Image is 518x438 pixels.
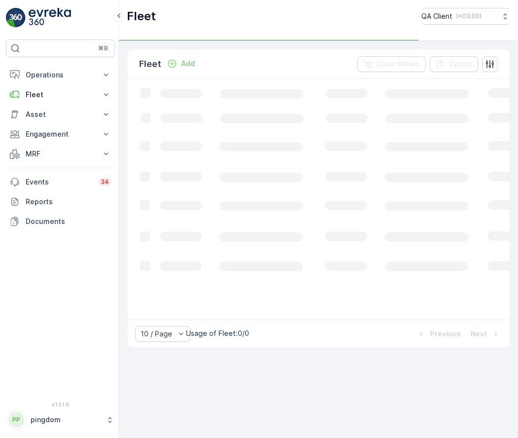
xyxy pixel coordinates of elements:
[26,177,93,187] p: Events
[26,197,111,207] p: Reports
[421,8,510,25] button: QA Client(+03:00)
[26,109,95,119] p: Asset
[101,178,109,186] p: 34
[26,70,95,80] p: Operations
[139,57,161,71] p: Fleet
[449,59,472,69] p: Export
[6,8,26,28] img: logo
[6,401,115,407] span: v 1.51.0
[98,44,108,52] p: ⌘B
[6,409,115,430] button: PPpingdom
[29,8,71,28] img: logo_light-DOdMpM7g.png
[6,144,115,164] button: MRF
[6,124,115,144] button: Engagement
[181,59,195,69] p: Add
[6,105,115,124] button: Asset
[6,192,115,212] a: Reports
[8,412,24,428] div: PP
[377,59,420,69] p: Clear Filters
[6,172,115,192] a: Events34
[430,329,461,339] p: Previous
[31,415,101,425] p: pingdom
[26,217,111,226] p: Documents
[471,329,487,339] p: Next
[6,212,115,231] a: Documents
[415,328,462,340] button: Previous
[127,8,156,24] p: Fleet
[421,11,452,21] p: QA Client
[163,58,199,70] button: Add
[26,129,95,139] p: Engagement
[470,328,502,340] button: Next
[430,56,478,72] button: Export
[6,85,115,105] button: Fleet
[186,328,249,338] p: Usage of Fleet : 0/0
[6,65,115,85] button: Operations
[357,56,426,72] button: Clear Filters
[26,149,95,159] p: MRF
[26,90,95,100] p: Fleet
[456,12,481,20] p: ( +03:00 )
